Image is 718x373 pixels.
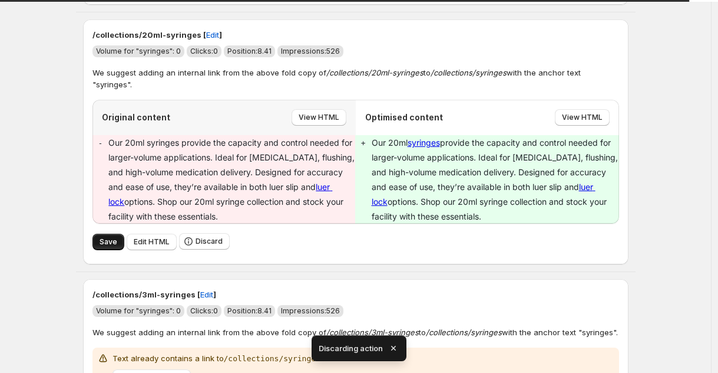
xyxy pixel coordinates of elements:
[92,67,619,90] p: We suggest adding an internal link from the above fold copy of to with the anchor text "syringes".
[92,234,124,250] button: Save
[92,289,619,300] p: /collections/3ml-syringes [ ]
[292,109,346,126] button: View HTML
[555,109,610,126] button: View HTML
[372,135,619,224] p: Our 20ml provide the capacity and control needed for larger-volume applications. Ideal for [MEDIC...
[134,237,170,247] span: Edit HTML
[127,234,177,250] button: Edit HTML
[190,47,218,55] span: Clicks: 0
[102,112,170,123] p: Original content
[326,68,423,77] em: /collections/20ml-syringes
[108,135,355,224] p: Our 20ml syringes provide the capacity and control needed for larger-volume applications. Ideal f...
[190,306,218,315] span: Clicks: 0
[92,29,619,41] p: /collections/20ml-syringes [ ]
[562,113,603,122] span: View HTML
[227,306,272,315] span: Position: 8.41
[326,328,419,337] em: /collections/3ml-syringes
[319,342,383,354] span: Discarding action
[281,47,340,55] span: Impressions: 526
[96,306,181,315] span: Volume for "syringes": 0
[196,237,223,246] span: Discard
[200,289,213,300] span: Edit
[206,29,219,41] span: Edit
[281,306,340,315] span: Impressions: 526
[92,326,618,338] p: We suggest adding an internal link from the above fold copy of to with the anchor text "syringes".
[365,112,443,123] p: Optimised content
[96,47,181,55] span: Volume for "syringes": 0
[299,113,339,122] span: View HTML
[100,237,117,247] span: Save
[224,354,320,363] code: /collections/syringes
[199,25,226,44] button: Edit
[431,68,507,77] em: /collections/syringes
[179,233,230,250] button: Discard
[98,136,103,150] pre: -
[408,138,440,148] a: syringes
[193,285,220,304] button: Edit
[113,352,322,365] p: Text already contains a link to .
[361,136,366,150] pre: +
[426,328,502,337] em: /collections/syringes
[227,47,272,55] span: Position: 8.41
